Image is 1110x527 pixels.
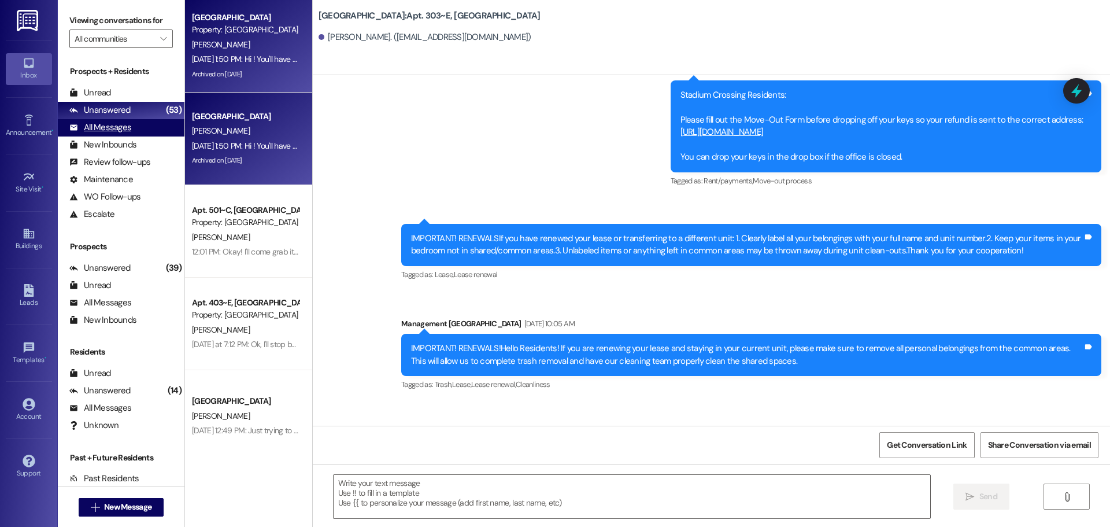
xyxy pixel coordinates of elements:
[671,172,1102,189] div: Tagged as:
[680,89,1083,164] div: Stadium Crossing Residents: Please fill out the Move-Out Form before dropping off your keys so yo...
[319,10,541,22] b: [GEOGRAPHIC_DATA]: Apt. 303~E, [GEOGRAPHIC_DATA]
[6,395,52,426] a: Account
[452,379,471,389] span: Lease ,
[192,216,299,229] div: Property: [GEOGRAPHIC_DATA]
[192,141,890,151] div: [DATE] 1:50 PM: Hi ! You'll have an email coming to you soon from Catalyst Property Management! I...
[69,262,131,274] div: Unanswered
[435,379,452,389] span: Trash ,
[980,432,1098,458] button: Share Conversation via email
[6,224,52,255] a: Buildings
[69,297,131,309] div: All Messages
[6,338,52,369] a: Templates •
[471,379,516,389] span: Lease renewal ,
[45,354,46,362] span: •
[75,30,154,48] input: All communities
[435,270,454,279] span: Lease ,
[69,104,131,116] div: Unanswered
[192,39,250,50] span: [PERSON_NAME]
[69,314,136,326] div: New Inbounds
[319,31,531,43] div: [PERSON_NAME]. ([EMAIL_ADDRESS][DOMAIN_NAME])
[69,121,131,134] div: All Messages
[6,281,52,312] a: Leads
[69,156,150,168] div: Review follow-ups
[521,318,575,330] div: [DATE] 10:05 AM
[6,451,52,482] a: Support
[91,503,99,512] i: 
[516,379,550,389] span: Cleanliness
[192,411,250,421] span: [PERSON_NAME]
[753,176,812,186] span: Move-out process
[192,126,250,136] span: [PERSON_NAME]
[58,241,184,253] div: Prospects
[69,139,136,151] div: New Inbounds
[191,67,300,82] div: Archived on [DATE]
[680,126,764,138] a: [URL][DOMAIN_NAME]
[69,208,114,220] div: Escalate
[401,266,1101,283] div: Tagged as:
[192,325,250,335] span: [PERSON_NAME]
[69,473,139,485] div: Past Residents
[58,346,184,358] div: Residents
[192,24,299,36] div: Property: [GEOGRAPHIC_DATA]
[879,432,974,458] button: Get Conversation Link
[979,491,997,503] span: Send
[192,297,299,309] div: Apt. 403~E, [GEOGRAPHIC_DATA]
[165,382,184,400] div: (14)
[953,484,1009,510] button: Send
[69,191,140,203] div: WO Follow-ups
[411,233,1083,257] div: IMPORTANT! RENEWALSIf you have renewed your lease or transferring to a different unit: 1. Clearly...
[17,10,40,31] img: ResiDesk Logo
[192,246,382,257] div: 12:01 PM: Okay! I'll come grab it right now then, thank you!
[704,176,753,186] span: Rent/payments ,
[69,279,111,292] div: Unread
[965,492,974,502] i: 
[163,259,184,277] div: (39)
[887,439,967,451] span: Get Conversation Link
[69,12,173,30] label: Viewing conversations for
[411,342,1083,367] div: IMPORTANT! RENEWALS!Hello Residents! If you are renewing your lease and staying in your current u...
[51,127,53,135] span: •
[69,419,119,432] div: Unknown
[1063,492,1071,502] i: 
[42,183,43,191] span: •
[192,54,890,64] div: [DATE] 1:50 PM: Hi ! You'll have an email coming to you soon from Catalyst Property Management! I...
[69,174,133,186] div: Maintenance
[104,501,151,513] span: New Message
[988,439,1091,451] span: Share Conversation via email
[192,12,299,24] div: [GEOGRAPHIC_DATA]
[192,232,250,242] span: [PERSON_NAME]
[58,65,184,78] div: Prospects + Residents
[192,309,299,321] div: Property: [GEOGRAPHIC_DATA]
[192,339,335,349] div: [DATE] at 7:12 PM: Ok, I'll stop by and grab it.
[401,318,1101,334] div: Management [GEOGRAPHIC_DATA]
[58,452,184,464] div: Past + Future Residents
[192,204,299,216] div: Apt. 501~C, [GEOGRAPHIC_DATA]
[6,167,52,198] a: Site Visit •
[160,34,166,43] i: 
[192,110,299,123] div: [GEOGRAPHIC_DATA]
[79,498,164,517] button: New Message
[454,270,498,279] span: Lease renewal
[163,101,184,119] div: (53)
[192,395,299,407] div: [GEOGRAPHIC_DATA]
[69,87,111,99] div: Unread
[69,402,131,414] div: All Messages
[6,53,52,84] a: Inbox
[401,376,1101,393] div: Tagged as:
[69,385,131,397] div: Unanswered
[69,367,111,379] div: Unread
[191,153,300,168] div: Archived on [DATE]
